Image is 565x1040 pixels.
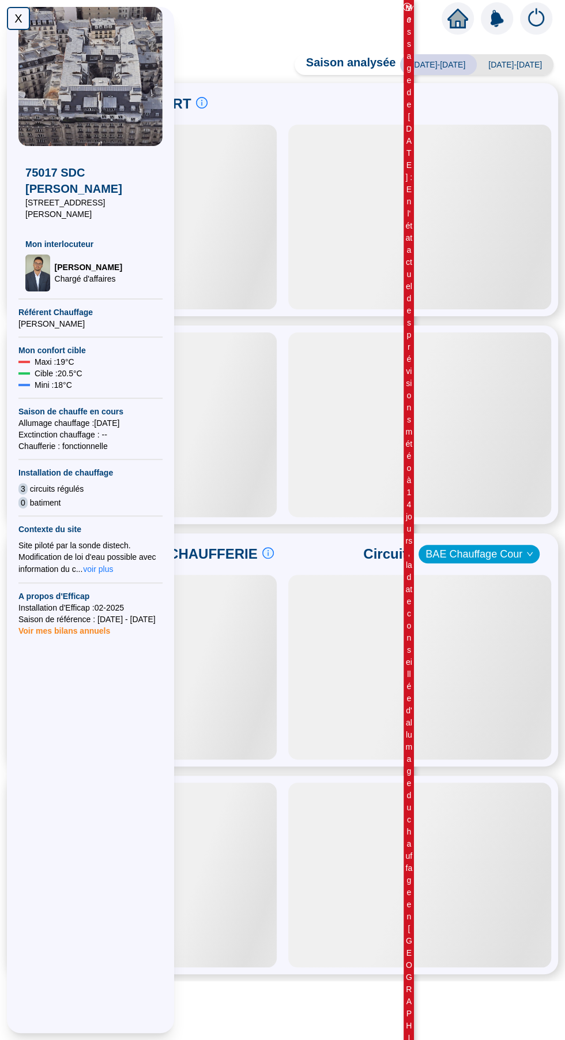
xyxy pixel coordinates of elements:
[425,545,533,563] span: BAE Chauffage Cour
[406,4,413,24] i: 1 / 3
[18,417,163,429] span: Allumage chauffage : [DATE]
[30,483,84,495] span: circuits régulés
[18,483,28,495] span: 3
[18,406,163,417] span: Saison de chauffe en cours
[18,318,163,330] span: [PERSON_NAME]
[25,164,156,197] span: 75017 SDC [PERSON_NAME]
[481,2,513,35] img: alerts
[18,345,163,356] span: Mon confort cible
[18,590,163,602] span: A propos d'Efficap
[30,497,61,508] span: batiment
[18,467,163,478] span: Installation de chauffage
[18,306,163,318] span: Référent Chauffage
[18,602,163,613] span: Installation d'Efficap : 02-2025
[196,97,208,109] span: info-circle
[83,563,113,575] span: voir plus
[520,2,552,35] img: alerts
[18,429,163,440] span: Exctinction chauffage : --
[25,255,50,291] img: Chargé d'affaires
[35,379,72,391] span: Mini : 18 °C
[25,197,156,220] span: [STREET_ADDRESS][PERSON_NAME]
[18,497,28,508] span: 0
[55,273,122,285] span: Chargé d'affaires
[18,613,163,625] span: Saison de référence : [DATE] - [DATE]
[18,523,163,535] span: Contexte du site
[25,95,191,113] span: PILOTAGE DU CONFORT
[35,368,82,379] span: Cible : 20.5 °C
[447,8,468,29] span: home
[295,54,396,75] span: Saison analysée
[477,54,553,75] span: [DATE]-[DATE]
[400,54,477,75] span: [DATE]-[DATE]
[55,261,122,273] span: [PERSON_NAME]
[526,551,533,558] span: down
[18,619,110,635] span: Voir mes bilans annuels
[82,563,114,575] button: voir plus
[18,440,163,452] span: Chaufferie : fonctionnelle
[35,356,74,368] span: Maxi : 19 °C
[363,545,407,563] span: Circuit
[18,540,163,575] div: Site piloté par la sonde distech. Modification de loi d'eau possible avec information du c...
[262,547,274,559] span: info-circle
[25,238,156,250] span: Mon interlocuteur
